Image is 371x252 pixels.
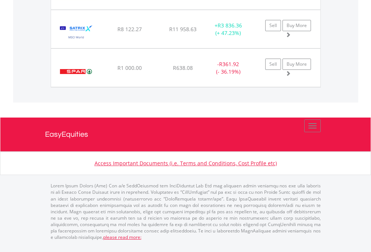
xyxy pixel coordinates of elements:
[117,26,142,33] span: R8 122.27
[205,22,252,37] div: + (+ 47.23%)
[282,59,311,70] a: Buy More
[169,26,197,33] span: R11 958.63
[219,60,239,68] span: R361.92
[103,234,141,240] a: please read more:
[265,20,281,31] a: Sell
[45,118,326,151] a: EasyEquities
[205,60,252,75] div: - (- 36.19%)
[95,160,277,167] a: Access Important Documents (i.e. Terms and Conditions, Cost Profile etc)
[265,59,281,70] a: Sell
[55,20,98,46] img: EQU.ZA.STXWDM.png
[51,183,321,240] p: Lorem Ipsum Dolors (Ame) Con a/e SeddOeiusmod tem InciDiduntut Lab Etd mag aliquaen admin veniamq...
[173,64,193,71] span: R638.08
[218,22,242,29] span: R3 836.36
[282,20,311,31] a: Buy More
[55,58,97,85] img: EQU.ZA.SPP.png
[117,64,142,71] span: R1 000.00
